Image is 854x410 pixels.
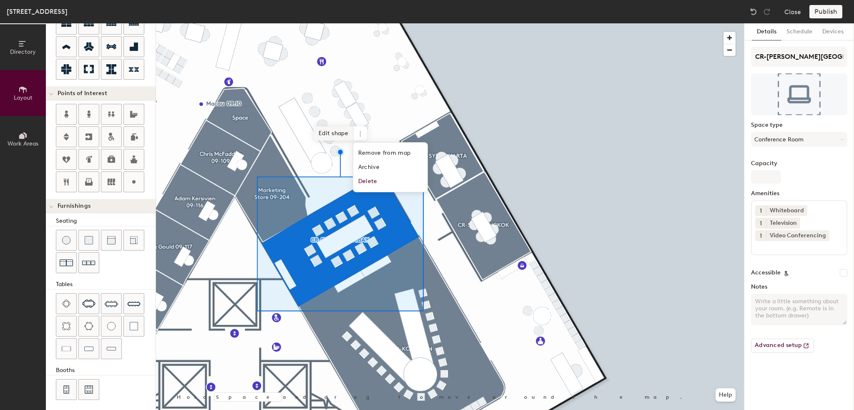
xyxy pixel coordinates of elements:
[755,205,766,216] button: 1
[101,316,122,337] button: Table (round)
[62,345,71,353] img: Table (1x2)
[56,293,77,314] button: Four seat table
[82,299,95,308] img: Six seat table
[353,174,427,189] span: Delete
[14,94,33,101] span: Layout
[751,190,847,197] label: Amenities
[82,257,95,269] img: Couch (x3)
[78,316,99,337] button: Six seat round table
[716,388,736,402] button: Help
[751,160,847,167] label: Capacity
[751,73,847,115] img: The space named CR-SYD-MARINA BAY
[60,256,73,269] img: Couch (x2)
[56,252,77,273] button: Couch (x2)
[781,23,817,40] button: Schedule
[353,160,427,174] span: Archive
[130,322,138,330] img: Table (1x1)
[123,293,144,314] button: Ten seat table
[766,230,829,241] div: Video Conferencing
[751,269,781,276] label: Accessible
[8,140,38,147] span: Work Areas
[101,338,122,359] button: Table (1x4)
[84,345,93,353] img: Table (1x3)
[56,379,77,400] button: Four seat booth
[751,339,814,353] button: Advanced setup
[123,316,144,337] button: Table (1x1)
[101,293,122,314] button: Eight seat table
[766,218,800,229] div: Television
[107,236,116,244] img: Couch (middle)
[78,379,99,400] button: Six seat booth
[314,126,354,141] span: Edit shape
[10,48,36,55] span: Directory
[123,230,144,251] button: Couch (corner)
[62,299,70,308] img: Four seat table
[85,385,93,394] img: Six seat booth
[817,23,849,40] button: Devices
[107,322,116,330] img: Table (round)
[751,122,847,128] label: Space type
[107,345,116,353] img: Table (1x4)
[353,146,427,160] span: Remove from map
[751,284,847,290] label: Notes
[56,280,156,289] div: Tables
[105,297,118,310] img: Eight seat table
[78,293,99,314] button: Six seat table
[760,206,762,215] span: 1
[766,205,807,216] div: Whiteboard
[760,219,762,228] span: 1
[78,252,99,273] button: Couch (x3)
[56,316,77,337] button: Four seat round table
[62,322,70,330] img: Four seat round table
[101,230,122,251] button: Couch (middle)
[130,236,138,244] img: Couch (corner)
[763,8,771,16] img: Redo
[56,366,156,375] div: Booths
[78,230,99,251] button: Cushion
[127,297,141,310] img: Ten seat table
[63,385,70,394] img: Four seat booth
[755,230,766,241] button: 1
[755,218,766,229] button: 1
[56,216,156,226] div: Seating
[56,230,77,251] button: Stool
[78,338,99,359] button: Table (1x3)
[85,236,93,244] img: Cushion
[58,90,107,97] span: Points of Interest
[84,322,93,330] img: Six seat round table
[7,6,68,17] div: [STREET_ADDRESS]
[62,236,70,244] img: Stool
[784,5,801,18] button: Close
[56,338,77,359] button: Table (1x2)
[751,132,847,147] button: Conference Room
[749,8,758,16] img: Undo
[760,231,762,240] span: 1
[752,23,781,40] button: Details
[58,203,90,209] span: Furnishings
